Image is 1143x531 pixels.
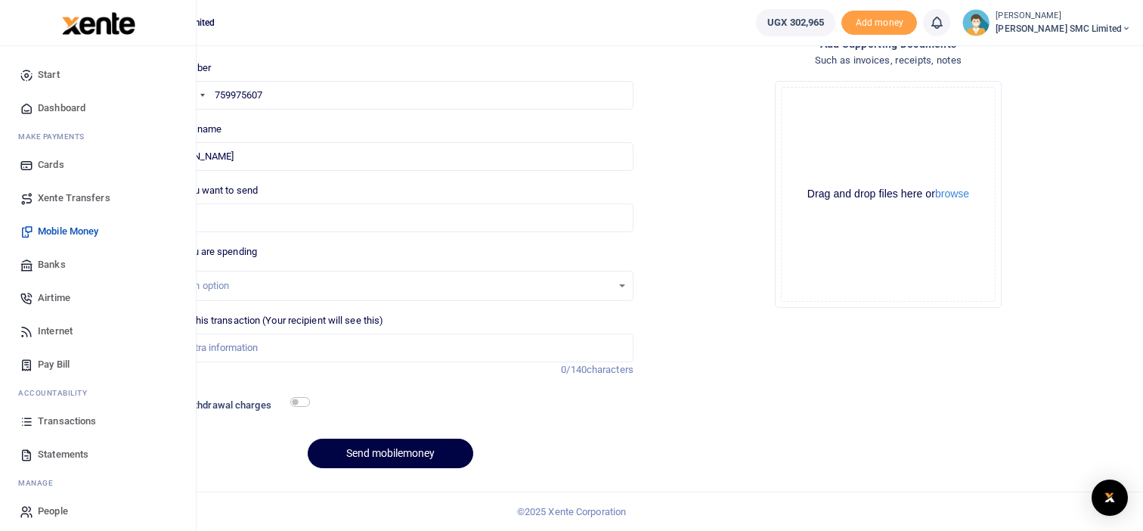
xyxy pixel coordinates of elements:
span: Airtime [38,290,70,306]
img: profile-user [962,9,990,36]
span: Pay Bill [38,357,70,372]
a: Add money [841,16,917,27]
input: MTN & Airtel numbers are validated [148,142,633,171]
h4: Such as invoices, receipts, notes [646,52,1131,69]
button: Send mobilemoney [308,439,473,468]
a: logo-small logo-large logo-large [60,17,135,28]
button: browse [935,188,969,199]
input: Enter extra information [148,334,633,362]
a: Transactions [12,405,184,438]
span: characters [587,364,633,375]
div: Open Intercom Messenger [1092,480,1128,516]
label: Memo for this transaction (Your recipient will see this) [148,313,384,328]
a: Airtime [12,281,184,315]
a: Pay Bill [12,348,184,381]
span: Mobile Money [38,224,98,239]
a: UGX 302,965 [756,9,835,36]
span: Banks [38,257,66,272]
li: Wallet ballance [750,9,841,36]
li: M [12,125,184,148]
div: Drag and drop files here or [782,187,995,201]
div: Select an option [160,278,612,293]
span: ake Payments [26,131,85,142]
span: countability [29,387,87,399]
label: Amount you want to send [148,183,258,198]
a: Internet [12,315,184,348]
span: Transactions [38,414,96,429]
span: Add money [841,11,917,36]
a: Banks [12,248,184,281]
label: Reason you are spending [148,244,257,259]
li: Toup your wallet [841,11,917,36]
a: Cards [12,148,184,182]
span: Internet [38,324,73,339]
span: 0/140 [561,364,587,375]
a: Mobile Money [12,215,184,248]
input: Enter phone number [148,81,633,110]
span: Cards [38,157,64,172]
a: People [12,495,184,528]
span: Statements [38,447,88,462]
span: [PERSON_NAME] SMC Limited [996,22,1131,36]
input: UGX [148,203,633,232]
label: Phone number [148,61,211,76]
div: File Uploader [775,81,1002,308]
span: Start [38,67,60,82]
li: M [12,471,184,495]
span: UGX 302,965 [767,15,824,30]
a: profile-user [PERSON_NAME] [PERSON_NAME] SMC Limited [962,9,1131,36]
a: Statements [12,438,184,471]
a: Dashboard [12,92,184,125]
h6: Include withdrawal charges [150,399,303,411]
span: People [38,504,68,519]
li: Ac [12,381,184,405]
a: Start [12,58,184,92]
span: anage [26,477,54,489]
small: [PERSON_NAME] [996,10,1131,23]
span: Dashboard [38,101,85,116]
span: Xente Transfers [38,191,110,206]
a: Xente Transfers [12,182,184,215]
img: logo-large [62,12,135,35]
